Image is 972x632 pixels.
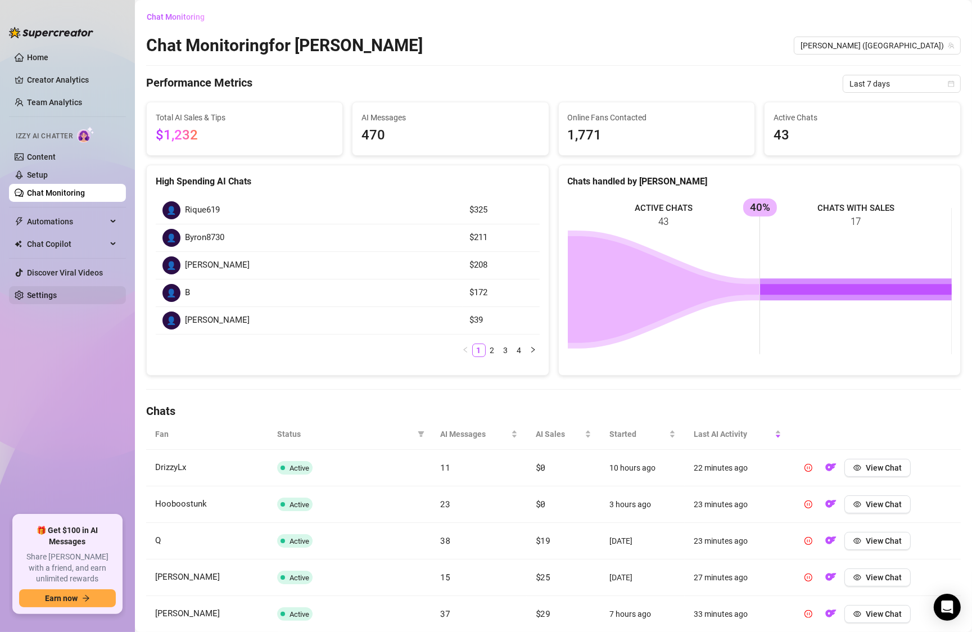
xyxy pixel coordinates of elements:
img: OF [825,608,837,619]
span: Hooboostunk [155,499,207,509]
div: High Spending AI Chats [156,174,540,188]
span: Last AI Activity [694,428,772,440]
img: OF [825,535,837,546]
span: $29 [536,608,550,619]
th: AI Messages [431,419,527,450]
button: OF [822,495,840,513]
span: View Chat [866,610,902,619]
a: Chat Monitoring [27,188,85,197]
div: Open Intercom Messenger [934,594,961,621]
span: Last 7 days [849,75,954,92]
li: 4 [513,344,526,357]
a: OF [822,539,840,548]
a: 3 [500,344,512,356]
li: 1 [472,344,486,357]
span: Started [609,428,667,440]
div: 👤 [162,256,180,274]
th: Fan [146,419,268,450]
button: OF [822,568,840,586]
span: arrow-right [82,594,90,602]
span: eye [853,537,861,545]
span: 43 [774,125,951,146]
article: $39 [469,314,533,327]
button: OF [822,532,840,550]
td: 22 minutes ago [685,450,790,486]
img: AI Chatter [77,127,94,143]
span: Active [290,537,309,545]
span: Chat Copilot [27,235,107,253]
span: calendar [948,80,955,87]
button: View Chat [844,532,911,550]
span: Rique619 [185,204,220,217]
span: eye [853,574,861,581]
span: DrizzyLx [155,462,186,472]
th: Started [600,419,685,450]
img: OF [825,498,837,509]
span: eye [853,610,861,618]
span: pause-circle [804,574,812,581]
span: pause-circle [804,537,812,545]
div: 👤 [162,201,180,219]
span: Byron8730 [185,231,224,245]
span: AI Sales [536,428,583,440]
th: AI Sales [527,419,601,450]
span: 1,771 [568,125,745,146]
span: eye [853,500,861,508]
a: OF [822,502,840,511]
li: Previous Page [459,344,472,357]
article: $211 [469,231,533,245]
td: [DATE] [600,523,685,559]
span: Status [277,428,413,440]
span: Active [290,574,309,582]
span: $25 [536,571,550,583]
span: Active Chats [774,111,951,124]
a: Setup [27,170,48,179]
td: 27 minutes ago [685,559,790,596]
span: B [185,286,190,300]
div: Chats handled by [PERSON_NAME] [568,174,952,188]
span: View Chat [866,573,902,582]
a: OF [822,466,840,475]
button: View Chat [844,495,911,513]
button: OF [822,605,840,623]
span: filter [418,431,424,437]
span: Izzy AI Chatter [16,131,73,142]
article: $208 [469,259,533,272]
span: Q [155,535,161,545]
span: Online Fans Contacted [568,111,745,124]
button: View Chat [844,605,911,623]
span: Automations [27,213,107,231]
span: [PERSON_NAME] [185,314,250,327]
a: 1 [473,344,485,356]
span: $0 [536,462,545,473]
span: $19 [536,535,550,546]
td: 23 minutes ago [685,486,790,523]
a: Content [27,152,56,161]
a: Team Analytics [27,98,82,107]
span: 15 [440,571,450,583]
img: OF [825,462,837,473]
td: 3 hours ago [600,486,685,523]
span: 470 [361,125,539,146]
span: eye [853,464,861,472]
button: Chat Monitoring [146,8,214,26]
article: $325 [469,204,533,217]
span: Active [290,610,309,619]
span: 23 [440,498,450,509]
a: Creator Analytics [27,71,117,89]
span: 38 [440,535,450,546]
span: pause-circle [804,500,812,508]
a: OF [822,575,840,584]
button: View Chat [844,459,911,477]
td: 23 minutes ago [685,523,790,559]
span: pause-circle [804,610,812,618]
td: 10 hours ago [600,450,685,486]
div: 👤 [162,284,180,302]
span: filter [415,426,427,443]
a: 4 [513,344,526,356]
span: Linda (lindavo) [801,37,954,54]
img: OF [825,571,837,583]
h4: Chats [146,403,961,419]
button: Earn nowarrow-right [19,589,116,607]
span: right [530,346,536,353]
